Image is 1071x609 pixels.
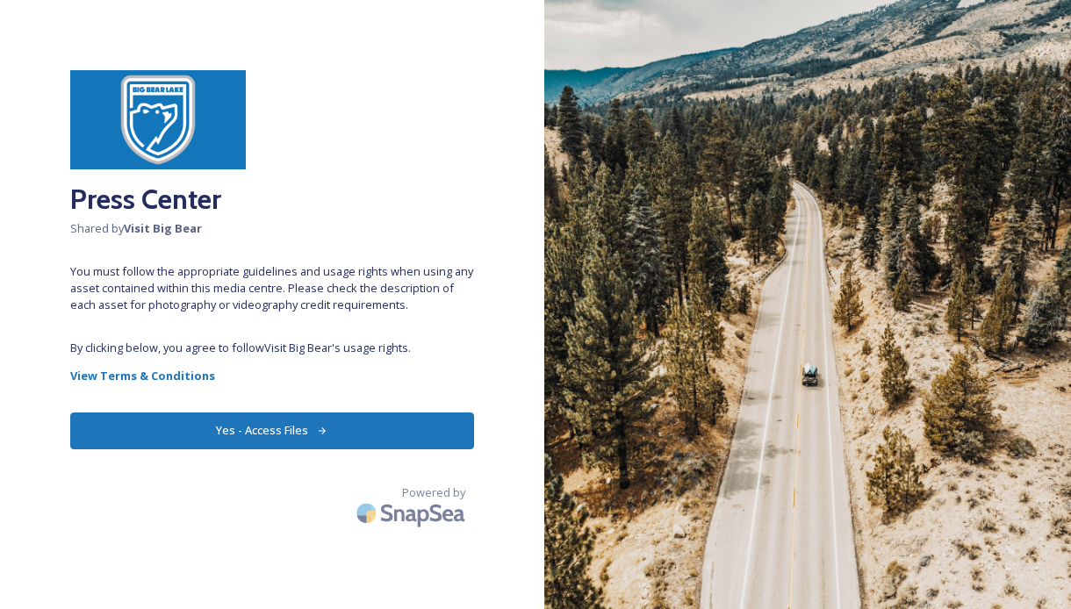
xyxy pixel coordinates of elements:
[351,492,474,534] img: SnapSea Logo
[402,484,465,501] span: Powered by
[70,220,474,237] span: Shared by
[70,178,474,220] h2: Press Center
[70,70,246,169] img: vbb_1.gif
[124,220,202,236] strong: Visit Big Bear
[70,365,474,386] a: View Terms & Conditions
[70,368,215,383] strong: View Terms & Conditions
[70,412,474,448] button: Yes - Access Files
[70,340,474,356] span: By clicking below, you agree to follow Visit Big Bear 's usage rights.
[70,263,474,314] span: You must follow the appropriate guidelines and usage rights when using any asset contained within...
